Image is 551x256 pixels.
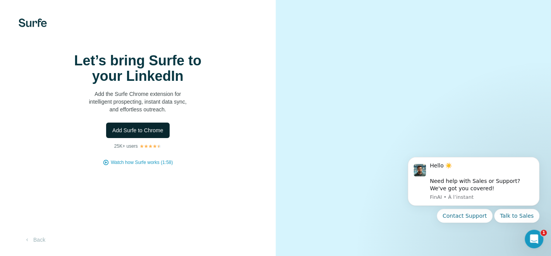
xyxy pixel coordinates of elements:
iframe: Intercom notifications message [396,148,551,252]
p: 25K+ users [114,143,138,150]
button: Add Surfe to Chrome [106,123,170,138]
span: Add Surfe to Chrome [112,126,163,134]
iframe: Intercom live chat [525,230,543,248]
img: Surfe's logo [19,19,47,27]
p: Add the Surfe Chrome extension for intelligent prospecting, instant data sync, and effortless out... [60,90,215,113]
button: Watch how Surfe works (1:58) [111,159,173,166]
button: Back [19,233,51,247]
h1: Let’s bring Surfe to your LinkedIn [60,53,215,84]
span: 1 [541,230,547,236]
img: Rating Stars [139,144,161,148]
